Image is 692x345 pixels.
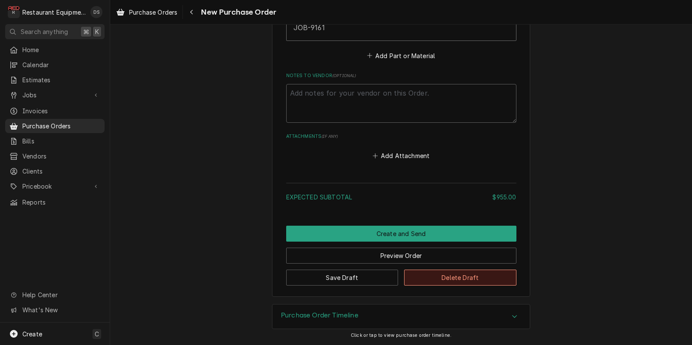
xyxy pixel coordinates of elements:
div: Restaurant Equipment Diagnostics's Avatar [8,6,20,18]
a: Home [5,43,105,57]
label: Notes to Vendor [286,72,516,79]
div: Button Group Row [286,242,516,264]
div: DS [90,6,102,18]
span: Clients [22,167,100,176]
span: Reports [22,198,100,207]
div: Amount Summary [286,180,516,208]
span: Search anything [21,27,68,36]
a: Purchase Orders [5,119,105,133]
span: New Purchase Order [198,6,276,18]
div: Accordion Header [272,305,530,329]
span: Estimates [22,75,100,84]
span: Create [22,330,42,338]
a: Clients [5,164,105,178]
button: Add Attachment [371,149,431,162]
span: K [95,27,99,36]
span: Calendar [22,60,100,69]
div: Attachments [286,133,516,162]
a: Go to What's New [5,303,105,317]
button: Create and Send [286,226,516,242]
div: Derek Stewart's Avatar [90,6,102,18]
div: Button Group Row [286,226,516,242]
span: C [95,329,99,339]
button: Preview Order [286,248,516,264]
span: Click or tap to view purchase order timeline. [351,333,451,338]
span: Help Center [22,290,99,299]
span: Purchase Orders [129,8,177,17]
a: Go to Pricebook [5,179,105,193]
span: Home [22,45,100,54]
button: Navigate back [185,5,198,19]
div: Restaurant Equipment Diagnostics [22,8,86,17]
span: Vendors [22,152,100,161]
span: ⌘ [83,27,89,36]
span: Purchase Orders [22,121,100,131]
a: Calendar [5,58,105,72]
span: Expected Subtotal [286,193,352,201]
span: ( optional ) [332,73,356,78]
h3: Purchase Order Timeline [281,311,358,320]
a: Go to Help Center [5,288,105,302]
span: Bills [22,137,100,146]
div: Expected Subtotal [286,193,516,202]
span: What's New [22,305,99,314]
button: Accordion Details Expand Trigger [272,305,530,329]
button: Search anything⌘K [5,24,105,39]
button: Save Draft [286,270,399,286]
button: Add Part or Material [365,50,436,62]
a: Invoices [5,104,105,118]
a: Go to Jobs [5,88,105,102]
div: Purchase Order Timeline [272,304,530,329]
div: Notes to Vendor [286,72,516,123]
span: Invoices [22,106,100,115]
span: Pricebook [22,182,87,191]
a: Reports [5,195,105,209]
a: Purchase Orders [113,5,181,19]
span: ( if any ) [321,134,338,139]
button: Delete Draft [404,270,516,286]
a: Estimates [5,73,105,87]
div: $955.00 [492,193,516,202]
a: Bills [5,134,105,148]
div: R [8,6,20,18]
label: Attachments [286,133,516,140]
span: Jobs [22,90,87,99]
a: Vendors [5,149,105,163]
div: JOB-9161 [293,22,325,33]
div: Button Group [286,226,516,286]
div: Button Group Row [286,264,516,286]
